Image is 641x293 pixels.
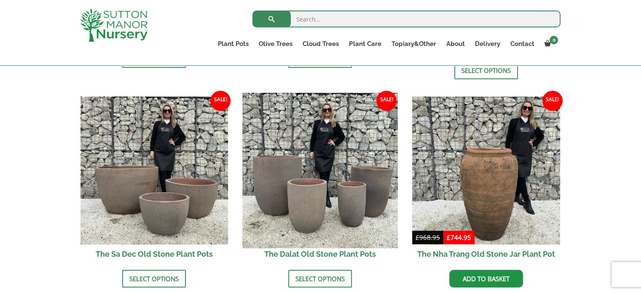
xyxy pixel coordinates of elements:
[469,38,505,50] a: Delivery
[80,8,148,42] img: logo
[80,97,228,245] img: The Sa Dec Old Stone Plant Pots
[246,97,394,263] a: Sale! The Dalat Old Stone Plant Pots
[416,233,440,242] bdi: 968.95
[213,38,254,50] a: Plant Pots
[386,38,441,50] a: Topiary&Other
[210,91,231,111] span: Sale!
[449,270,523,288] a: Add to basket: “The Nha Trang Old Stone Jar Plant Pot”
[344,38,386,50] a: Plant Care
[376,91,397,111] span: Sale!
[122,270,186,288] a: Select options for “The Sa Dec Old Stone Plant Pots”
[539,38,561,50] a: 0
[447,233,451,242] span: £
[243,93,398,248] img: The Dalat Old Stone Plant Pots
[412,97,560,263] a: Sale! The Nha Trang Old Stone Jar Plant Pot
[416,233,419,242] span: £
[542,91,563,111] span: Sale!
[80,245,228,263] h2: The Sa Dec Old Stone Plant Pots
[441,38,469,50] a: About
[550,36,558,44] span: 0
[447,233,471,242] bdi: 744.95
[252,11,561,27] input: Search...
[505,38,539,50] a: Contact
[412,97,560,245] img: The Nha Trang Old Stone Jar Plant Pot
[298,38,344,50] a: Cloud Trees
[246,245,394,263] h2: The Dalat Old Stone Plant Pots
[254,38,298,50] a: Olive Trees
[412,245,560,263] h2: The Nha Trang Old Stone Jar Plant Pot
[454,62,518,79] a: Select options for “The Hai Phong Old Stone Plant Pots”
[80,97,228,263] a: Sale! The Sa Dec Old Stone Plant Pots
[288,270,352,288] a: Select options for “The Dalat Old Stone Plant Pots”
